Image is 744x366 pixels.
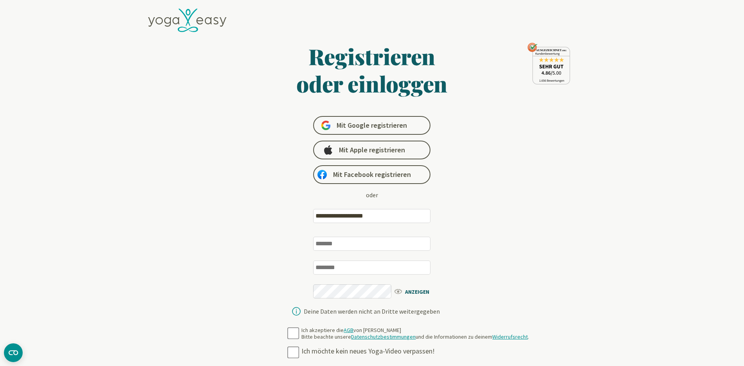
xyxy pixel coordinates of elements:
[527,43,570,84] img: ausgezeichnet_seal.png
[344,327,353,334] a: AGB
[221,43,523,97] h1: Registrieren oder einloggen
[304,308,440,314] div: Deine Daten werden nicht an Dritte weitergegeben
[492,333,528,340] a: Widerrufsrecht
[301,327,529,341] div: Ich akzeptiere die von [PERSON_NAME] Bitte beachte unsere und die Informationen zu deinem .
[366,190,378,200] div: oder
[313,116,430,135] a: Mit Google registrieren
[393,286,438,296] span: ANZEIGEN
[337,121,407,130] span: Mit Google registrieren
[313,141,430,159] a: Mit Apple registrieren
[313,165,430,184] a: Mit Facebook registrieren
[351,333,416,340] a: Datenschutzbestimmungen
[301,347,533,356] div: Ich möchte kein neues Yoga-Video verpassen!
[4,343,23,362] button: CMP-Widget öffnen
[333,170,411,179] span: Mit Facebook registrieren
[339,145,405,155] span: Mit Apple registrieren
